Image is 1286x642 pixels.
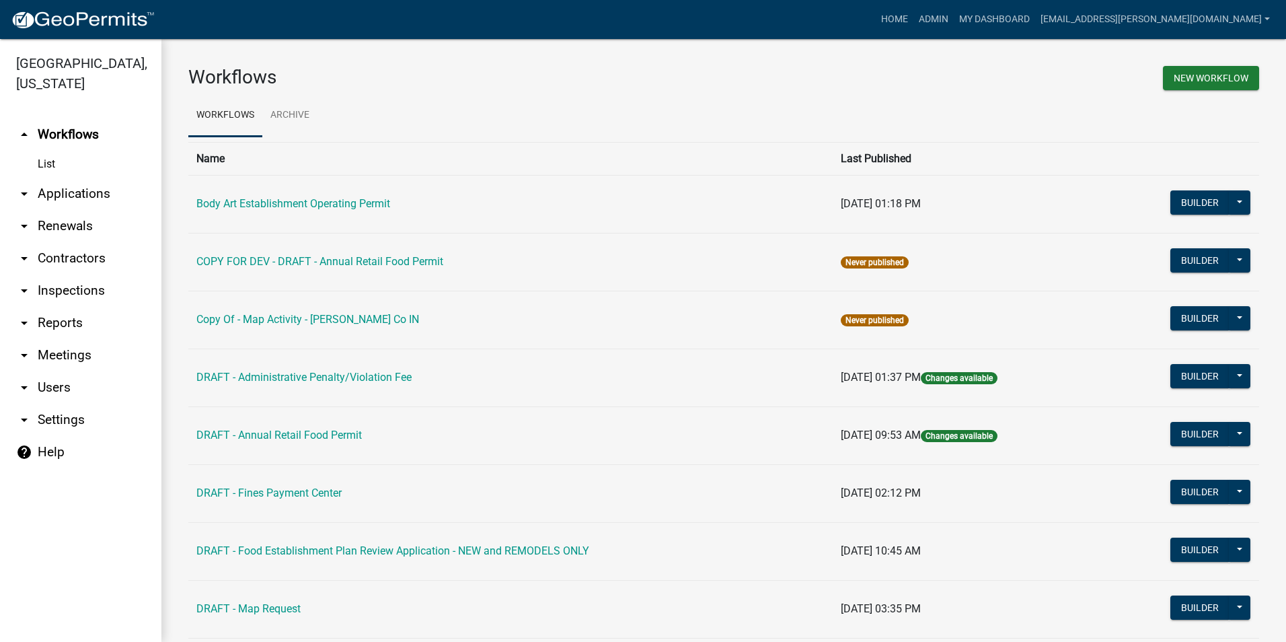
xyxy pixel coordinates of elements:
[1170,306,1230,330] button: Builder
[1170,596,1230,620] button: Builder
[196,371,412,384] a: DRAFT - Administrative Penalty/Violation Fee
[1170,538,1230,562] button: Builder
[188,66,714,89] h3: Workflows
[1163,66,1259,90] button: New Workflow
[1170,248,1230,273] button: Builder
[841,602,921,615] span: [DATE] 03:35 PM
[196,255,443,268] a: COPY FOR DEV - DRAFT - Annual Retail Food Permit
[841,544,921,557] span: [DATE] 10:45 AM
[16,218,32,234] i: arrow_drop_down
[262,94,317,137] a: Archive
[841,487,921,499] span: [DATE] 02:12 PM
[16,283,32,299] i: arrow_drop_down
[1170,480,1230,504] button: Builder
[841,256,909,269] span: Never published
[16,250,32,266] i: arrow_drop_down
[841,371,921,384] span: [DATE] 01:37 PM
[16,186,32,202] i: arrow_drop_down
[841,197,921,210] span: [DATE] 01:18 PM
[16,347,32,363] i: arrow_drop_down
[1035,7,1275,32] a: [EMAIL_ADDRESS][PERSON_NAME][DOMAIN_NAME]
[1170,364,1230,388] button: Builder
[921,430,997,442] span: Changes available
[196,602,301,615] a: DRAFT - Map Request
[188,142,833,175] th: Name
[841,429,921,441] span: [DATE] 09:53 AM
[196,487,342,499] a: DRAFT - Fines Payment Center
[16,315,32,331] i: arrow_drop_down
[16,412,32,428] i: arrow_drop_down
[921,372,997,384] span: Changes available
[833,142,1106,175] th: Last Published
[16,127,32,143] i: arrow_drop_up
[841,314,909,326] span: Never published
[954,7,1035,32] a: My Dashboard
[1170,422,1230,446] button: Builder
[913,7,954,32] a: Admin
[196,544,589,557] a: DRAFT - Food Establishment Plan Review Application - NEW and REMODELS ONLY
[16,444,32,460] i: help
[16,380,32,396] i: arrow_drop_down
[1170,190,1230,215] button: Builder
[196,429,362,441] a: DRAFT - Annual Retail Food Permit
[876,7,913,32] a: Home
[196,313,419,326] a: Copy Of - Map Activity - [PERSON_NAME] Co IN
[188,94,262,137] a: Workflows
[196,197,390,210] a: Body Art Establishment Operating Permit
